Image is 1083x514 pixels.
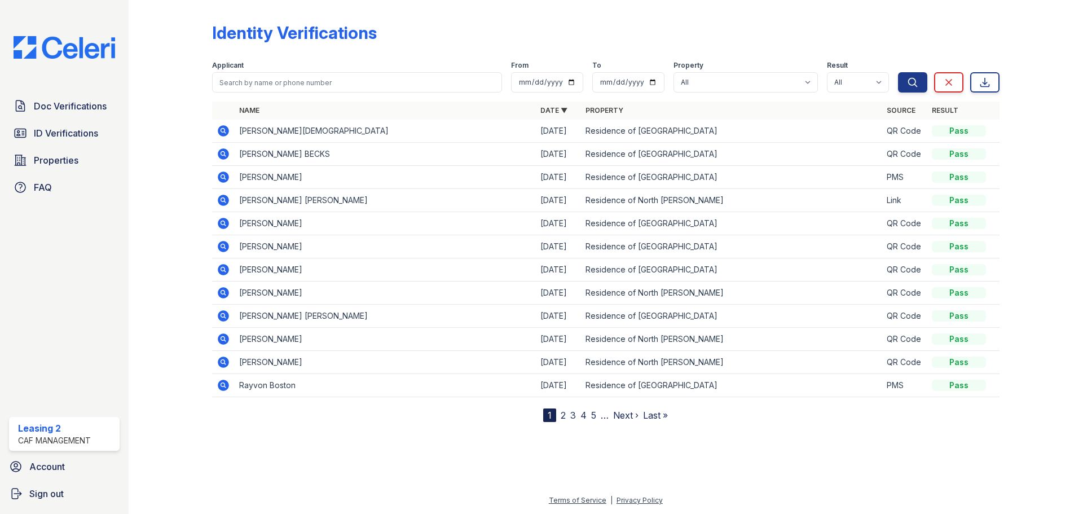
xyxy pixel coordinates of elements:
td: Residence of [GEOGRAPHIC_DATA] [581,374,882,397]
td: [DATE] [536,351,581,374]
td: Residence of [GEOGRAPHIC_DATA] [581,305,882,328]
td: [PERSON_NAME] [235,258,536,282]
td: [PERSON_NAME] [235,212,536,235]
td: [PERSON_NAME] [PERSON_NAME] [235,189,536,212]
div: Pass [932,125,986,137]
td: [PERSON_NAME] [235,328,536,351]
td: Residence of [GEOGRAPHIC_DATA] [581,120,882,143]
td: [PERSON_NAME] [235,351,536,374]
span: FAQ [34,181,52,194]
div: CAF Management [18,435,91,446]
td: Residence of [GEOGRAPHIC_DATA] [581,143,882,166]
label: Property [673,61,703,70]
td: QR Code [882,143,927,166]
a: Privacy Policy [617,496,663,504]
a: 4 [580,410,587,421]
a: Account [5,455,124,478]
a: Date ▼ [540,106,567,115]
a: Next › [613,410,639,421]
span: … [601,408,609,422]
a: Last » [643,410,668,421]
td: [DATE] [536,305,581,328]
div: Leasing 2 [18,421,91,435]
div: Pass [932,310,986,322]
td: QR Code [882,212,927,235]
a: ID Verifications [9,122,120,144]
td: [PERSON_NAME] [235,282,536,305]
div: Pass [932,357,986,368]
div: 1 [543,408,556,422]
td: Residence of [GEOGRAPHIC_DATA] [581,258,882,282]
a: 5 [591,410,596,421]
td: Residence of North [PERSON_NAME] [581,189,882,212]
a: Name [239,106,259,115]
td: [PERSON_NAME] [PERSON_NAME] [235,305,536,328]
td: Residence of North [PERSON_NAME] [581,282,882,305]
a: Terms of Service [549,496,606,504]
div: Pass [932,241,986,252]
span: Doc Verifications [34,99,107,113]
td: [DATE] [536,374,581,397]
a: FAQ [9,176,120,199]
td: [DATE] [536,120,581,143]
td: QR Code [882,235,927,258]
td: PMS [882,374,927,397]
td: Link [882,189,927,212]
div: Pass [932,218,986,229]
td: [PERSON_NAME] [235,166,536,189]
a: Property [585,106,623,115]
a: 2 [561,410,566,421]
td: [DATE] [536,258,581,282]
div: Pass [932,287,986,298]
td: QR Code [882,328,927,351]
td: Residence of [GEOGRAPHIC_DATA] [581,166,882,189]
label: From [511,61,529,70]
div: Pass [932,333,986,345]
td: PMS [882,166,927,189]
td: [DATE] [536,282,581,305]
td: QR Code [882,282,927,305]
td: Residence of North [PERSON_NAME] [581,328,882,351]
td: [DATE] [536,328,581,351]
a: 3 [570,410,576,421]
div: Pass [932,148,986,160]
td: QR Code [882,258,927,282]
td: [PERSON_NAME] BECKS [235,143,536,166]
div: Pass [932,172,986,183]
span: ID Verifications [34,126,98,140]
td: Rayvon Boston [235,374,536,397]
a: Sign out [5,482,124,505]
td: [DATE] [536,166,581,189]
label: Applicant [212,61,244,70]
td: Residence of [GEOGRAPHIC_DATA] [581,235,882,258]
span: Account [29,460,65,473]
td: Residence of North [PERSON_NAME] [581,351,882,374]
td: [DATE] [536,212,581,235]
a: Doc Verifications [9,95,120,117]
a: Source [887,106,915,115]
div: Pass [932,195,986,206]
label: To [592,61,601,70]
div: Pass [932,380,986,391]
a: Result [932,106,958,115]
td: Residence of [GEOGRAPHIC_DATA] [581,212,882,235]
td: QR Code [882,120,927,143]
td: [PERSON_NAME][DEMOGRAPHIC_DATA] [235,120,536,143]
div: | [610,496,613,504]
span: Sign out [29,487,64,500]
div: Identity Verifications [212,23,377,43]
span: Properties [34,153,78,167]
a: Properties [9,149,120,172]
input: Search by name or phone number [212,72,502,93]
td: QR Code [882,305,927,328]
td: QR Code [882,351,927,374]
td: [DATE] [536,189,581,212]
img: CE_Logo_Blue-a8612792a0a2168367f1c8372b55b34899dd931a85d93a1a3d3e32e68fde9ad4.png [5,36,124,59]
label: Result [827,61,848,70]
div: Pass [932,264,986,275]
td: [PERSON_NAME] [235,235,536,258]
td: [DATE] [536,143,581,166]
td: [DATE] [536,235,581,258]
